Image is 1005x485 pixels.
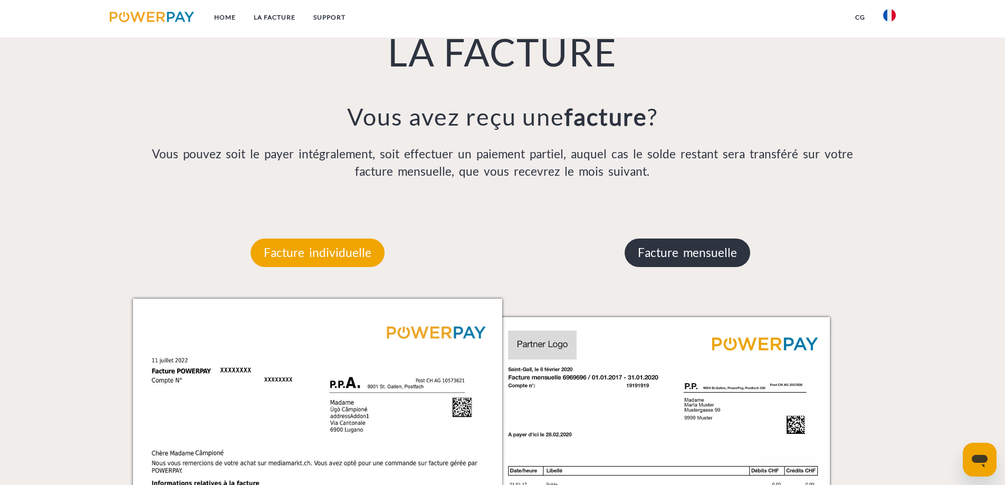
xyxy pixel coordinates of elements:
[110,12,195,22] img: logo-powerpay.svg
[564,102,647,131] b: facture
[304,8,355,27] a: Support
[251,239,385,267] p: Facture individuelle
[133,102,873,131] h3: Vous avez reçu une ?
[133,28,873,75] h1: LA FACTURE
[133,145,873,181] p: Vous pouvez soit le payer intégralement, soit effectuer un paiement partiel, auquel cas le solde ...
[205,8,245,27] a: Home
[625,239,750,267] p: Facture mensuelle
[883,9,896,22] img: fr
[245,8,304,27] a: LA FACTURE
[963,443,997,477] iframe: Bouton de lancement de la fenêtre de messagerie
[846,8,874,27] a: CG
